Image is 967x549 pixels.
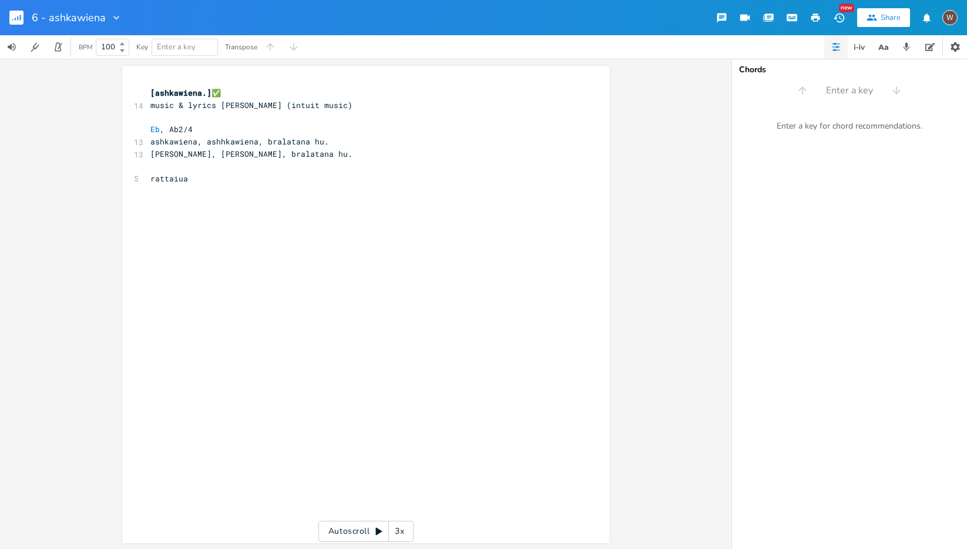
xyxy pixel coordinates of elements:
[150,149,352,159] span: [PERSON_NAME], [PERSON_NAME], bralatana hu.
[157,42,196,52] span: Enter a key
[732,114,967,139] div: Enter a key for chord recommendations.
[881,12,901,23] div: Share
[150,87,211,98] span: [ashkawiena.]
[150,173,188,184] span: rattaiua
[150,136,329,147] span: ashkawiena, ashhkawiena, bralatana hu.
[857,8,910,27] button: Share
[389,521,410,542] div: 3x
[150,100,352,110] span: music & lyrics [PERSON_NAME] (intuit music)
[942,10,958,25] div: willem
[942,4,958,31] button: W
[136,43,148,50] div: Key
[318,521,414,542] div: Autoscroll
[826,84,873,97] span: Enter a key
[150,124,193,134] span: , Ab2/4
[839,4,854,12] div: New
[79,44,92,50] div: BPM
[150,124,160,134] span: Eb
[32,12,106,23] span: 6 - ashkawiena
[225,43,257,50] div: Transpose
[827,7,851,28] button: New
[739,66,960,74] div: Chords
[150,87,221,98] span: ✅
